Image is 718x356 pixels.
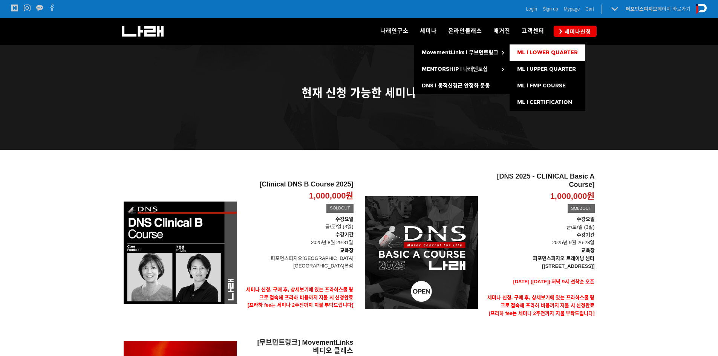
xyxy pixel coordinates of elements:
span: 나래연구소 [380,28,409,34]
a: 나래연구소 [375,18,414,44]
strong: 퍼포먼스피지오 [626,6,657,12]
strong: 교육장 [581,248,595,253]
strong: [[STREET_ADDRESS]] [542,263,594,269]
h2: [Clinical DNS B Course 2025] [242,180,354,189]
p: 퍼포먼스피지오[GEOGRAPHIC_DATA] [GEOGRAPHIC_DATA]본점 [242,255,354,270]
p: 1,000,000원 [309,191,354,202]
a: Cart [585,5,594,13]
a: [Clinical DNS B Course 2025] 1,000,000원 SOLDOUT 수강요일금/토/일 (3일)수강기간 2025년 8월 29-31일교육장퍼포먼스피지오[GEOG... [242,180,354,325]
a: ML l UPPER QUARTER [510,61,585,78]
a: DNS l 동적신경근 안정화 운동 [414,78,510,94]
p: 2025년 9월 26-28일 [484,231,595,247]
a: ML l FMP COURSE [510,78,585,94]
a: ML l LOWER QUARTER [510,44,585,61]
span: MovementLinks l 무브먼트링크 [422,49,498,56]
span: 매거진 [493,28,510,34]
span: ML l UPPER QUARTER [517,66,576,72]
strong: 수강기간 [335,232,354,237]
a: Sign up [543,5,558,13]
span: ML l FMP COURSE [517,83,566,89]
strong: 수강기간 [577,232,595,238]
a: Mypage [564,5,580,13]
a: Login [526,5,537,13]
a: MovementLinks l 무브먼트링크 [414,44,510,61]
span: DNS l 동적신경근 안정화 운동 [422,83,490,89]
span: [프라하 fee는 세미나 2주전까지 지불 부탁드립니다] [248,302,354,308]
strong: 수강요일 [335,216,354,222]
span: MENTORSHIP l 나래멘토십 [422,66,488,72]
span: 온라인클래스 [448,28,482,34]
a: 세미나 [414,18,442,44]
a: 퍼포먼스피지오페이지 바로가기 [626,6,690,12]
strong: 교육장 [340,248,354,253]
span: [프라하 fee는 세미나 2주전까지 지불 부탁드립니다] [489,310,595,316]
span: 현재 신청 가능한 세미나 [302,87,416,99]
strong: 수강요일 [577,216,595,222]
strong: 세미나 신청, 구매 후, 상세보기에 있는 프라하스쿨 링크로 접속해 프라하 비용까지 지불 시 신청완료 [487,295,595,308]
h2: [DNS 2025 - CLINICAL Basic A Course] [484,173,595,189]
a: 고객센터 [516,18,550,44]
span: 고객센터 [522,28,544,34]
div: SOLDOUT [326,204,353,213]
div: SOLDOUT [568,204,594,213]
a: 매거진 [488,18,516,44]
a: 세미나신청 [554,26,597,37]
h2: [무브먼트링크] MovementLinks 비디오 클래스 [242,339,354,355]
span: 세미나신청 [562,28,591,35]
span: ML l LOWER QUARTER [517,49,578,56]
p: 금/토/일 (3일) [242,223,354,231]
a: ML l CERTIFICATION [510,94,585,111]
strong: 퍼포먼스피지오 트레이닝 센터 [533,255,594,261]
a: MENTORSHIP l 나래멘토십 [414,61,510,78]
a: [DNS 2025 - CLINICAL Basic A Course] 1,000,000원 SOLDOUT 수강요일금/토/일 (3일)수강기간 2025년 9월 26-28일교육장퍼포먼스... [484,173,595,333]
span: ML l CERTIFICATION [517,99,572,105]
p: 금/토/일 (3일) [484,215,595,231]
strong: 세미나 신청, 구매 후, 상세보기에 있는 프라하스쿨 링크로 접속해 프라하 비용까지 지불 시 신청완료 [246,287,354,300]
p: 1,000,000원 [550,191,595,202]
p: 2025년 8월 29-31일 [242,231,354,247]
span: [DATE] ([DATE]) 저녁 9시 선착순 오픈 [513,279,594,284]
a: 온라인클래스 [442,18,488,44]
span: 세미나 [420,28,437,34]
